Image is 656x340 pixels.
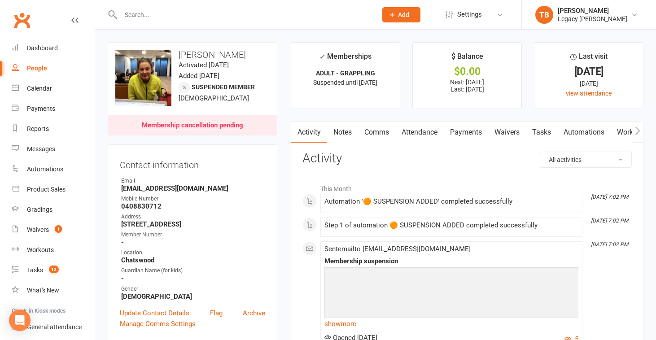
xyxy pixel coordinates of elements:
[27,226,49,233] div: Waivers
[27,166,63,173] div: Automations
[358,122,395,143] a: Comms
[27,266,43,274] div: Tasks
[324,198,578,205] div: Automation '🟠 SUSPENSION ADDED' completed successfully
[398,11,409,18] span: Add
[12,260,95,280] a: Tasks 12
[121,266,265,275] div: Guardian Name (for kids)
[12,240,95,260] a: Workouts
[121,292,265,301] strong: [DEMOGRAPHIC_DATA]
[121,195,265,203] div: Mobile Number
[120,157,265,170] h3: Contact information
[11,9,33,31] a: Clubworx
[526,122,557,143] a: Tasks
[302,179,632,194] li: This Month
[421,67,513,76] div: $0.00
[382,7,420,22] button: Add
[27,246,54,253] div: Workouts
[291,122,327,143] a: Activity
[179,72,219,80] time: Added [DATE]
[192,83,255,91] span: Suspended member
[558,15,627,23] div: Legacy [PERSON_NAME]
[12,179,95,200] a: Product Sales
[121,220,265,228] strong: [STREET_ADDRESS]
[121,184,265,192] strong: [EMAIL_ADDRESS][DOMAIN_NAME]
[319,51,372,67] div: Memberships
[324,318,578,330] a: show more
[302,152,632,166] h3: Activity
[591,194,628,200] i: [DATE] 7:02 PM
[49,266,59,273] span: 12
[12,220,95,240] a: Waivers 1
[570,51,608,67] div: Last visit
[243,308,265,318] a: Archive
[12,280,95,301] a: What's New
[535,6,553,24] div: TB
[566,90,612,97] a: view attendance
[558,7,627,15] div: [PERSON_NAME]
[319,52,325,61] i: ✓
[12,139,95,159] a: Messages
[557,122,611,143] a: Automations
[457,4,482,25] span: Settings
[12,200,95,220] a: Gradings
[395,122,444,143] a: Attendance
[115,50,171,106] img: image1754464662.png
[179,61,229,69] time: Activated [DATE]
[27,105,55,112] div: Payments
[591,241,628,248] i: [DATE] 7:02 PM
[27,125,49,132] div: Reports
[121,238,265,246] strong: -
[121,202,265,210] strong: 0408830712
[142,122,243,129] div: Membership cancellation pending
[121,285,265,293] div: Gender
[120,308,189,318] a: Update Contact Details
[27,44,58,52] div: Dashboard
[12,58,95,78] a: People
[27,65,47,72] div: People
[542,78,635,88] div: [DATE]
[12,159,95,179] a: Automations
[12,317,95,337] a: General attendance kiosk mode
[118,9,371,21] input: Search...
[121,213,265,221] div: Address
[542,67,635,76] div: [DATE]
[12,78,95,99] a: Calendar
[12,99,95,119] a: Payments
[55,225,62,233] span: 1
[115,50,270,60] h3: [PERSON_NAME]
[210,308,223,318] a: Flag
[121,231,265,239] div: Member Number
[421,78,513,93] p: Next: [DATE] Last: [DATE]
[27,145,55,153] div: Messages
[27,186,66,193] div: Product Sales
[591,218,628,224] i: [DATE] 7:02 PM
[27,206,52,213] div: Gradings
[451,51,483,67] div: $ Balance
[316,70,375,77] strong: ADULT - GRAPPLING
[179,94,249,102] span: [DEMOGRAPHIC_DATA]
[27,323,82,331] div: General attendance
[324,245,471,253] span: Sent email to [EMAIL_ADDRESS][DOMAIN_NAME]
[12,119,95,139] a: Reports
[313,79,377,86] span: Suspended until [DATE]
[120,318,196,329] a: Manage Comms Settings
[611,122,653,143] a: Workouts
[324,257,578,265] div: Membership suspension
[9,309,31,331] div: Open Intercom Messenger
[12,38,95,58] a: Dashboard
[488,122,526,143] a: Waivers
[121,256,265,264] strong: Chatswood
[324,222,578,229] div: Step 1 of automation 🟠 SUSPENSION ADDED completed successfully
[121,275,265,283] strong: -
[27,287,59,294] div: What's New
[444,122,488,143] a: Payments
[121,248,265,257] div: Location
[327,122,358,143] a: Notes
[27,85,52,92] div: Calendar
[121,177,265,185] div: Email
